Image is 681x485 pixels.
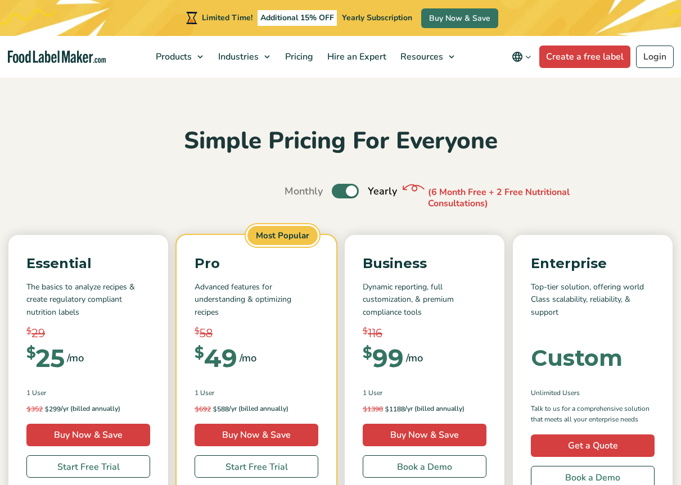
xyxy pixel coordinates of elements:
[539,46,630,68] a: Create a free label
[8,126,673,157] h2: Simple Pricing For Everyone
[26,388,46,398] span: 1 User
[152,51,193,63] span: Products
[195,325,200,338] span: $
[363,325,368,338] span: $
[44,405,49,413] span: $
[531,281,655,319] p: Top-tier solution, offering world Class scalability, reliability, & support
[26,405,31,413] span: $
[26,405,43,414] del: 352
[26,455,150,478] a: Start Free Trial
[149,36,209,78] a: Products
[531,253,655,274] p: Enterprise
[363,405,367,413] span: $
[285,184,323,199] span: Monthly
[363,424,486,446] a: Buy Now & Save
[67,350,84,366] span: /mo
[363,388,382,398] span: 1 User
[26,346,65,370] div: 25
[195,253,318,274] p: Pro
[61,404,120,415] span: /yr (billed annually)
[531,434,655,457] a: Get a Quote
[332,184,359,198] label: Toggle
[531,404,655,425] p: Talk to us for a comprehensive solution that meets all your enterprise needs
[363,346,372,360] span: $
[31,325,45,342] span: 29
[324,51,387,63] span: Hire an Expert
[405,404,464,415] span: /yr (billed annually)
[195,404,229,415] span: 588
[406,350,423,366] span: /mo
[26,346,36,360] span: $
[363,405,383,414] del: 1398
[504,46,539,68] button: Change language
[321,36,391,78] a: Hire an Expert
[397,51,444,63] span: Resources
[195,388,214,398] span: 1 User
[195,424,318,446] a: Buy Now & Save
[195,346,237,370] div: 49
[26,325,31,338] span: $
[342,12,412,23] span: Yearly Subscription
[240,350,256,366] span: /mo
[428,187,597,210] p: (6 Month Free + 2 Free Nutritional Consultations)
[363,455,486,478] a: Book a Demo
[26,253,150,274] p: Essential
[195,405,199,413] span: $
[195,346,204,360] span: $
[195,281,318,319] p: Advanced features for understanding & optimizing recipes
[195,455,318,478] a: Start Free Trial
[368,184,397,199] span: Yearly
[200,325,213,342] span: 58
[385,405,389,413] span: $
[363,253,486,274] p: Business
[195,405,211,414] del: 692
[368,325,382,342] span: 116
[363,346,404,370] div: 99
[26,404,61,415] span: 299
[282,51,314,63] span: Pricing
[26,424,150,446] a: Buy Now & Save
[215,51,260,63] span: Industries
[531,388,580,398] span: Unlimited Users
[258,10,337,26] span: Additional 15% OFF
[363,404,405,415] span: 1188
[8,51,106,64] a: Food Label Maker homepage
[421,8,498,28] a: Buy Now & Save
[202,12,252,23] span: Limited Time!
[246,224,319,247] span: Most Popular
[531,347,623,369] div: Custom
[211,36,276,78] a: Industries
[636,46,674,68] a: Login
[394,36,460,78] a: Resources
[26,281,150,319] p: The basics to analyze recipes & create regulatory compliant nutrition labels
[229,404,288,415] span: /yr (billed annually)
[278,36,318,78] a: Pricing
[363,281,486,319] p: Dynamic reporting, full customization, & premium compliance tools
[213,405,217,413] span: $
